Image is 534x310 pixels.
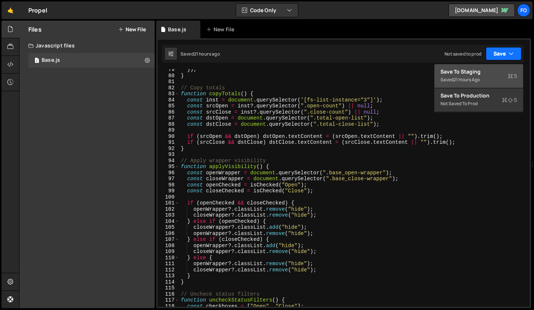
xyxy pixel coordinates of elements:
[440,92,517,99] div: Save to Production
[42,57,60,64] div: Base.js
[158,170,179,176] div: 96
[158,97,179,103] div: 84
[453,76,480,83] div: 21 hours ago
[158,164,179,170] div: 95
[1,1,20,19] a: 🤙
[435,64,523,88] button: Save to StagingS Saved21 hours ago
[158,236,179,243] div: 107
[440,68,517,75] div: Save to Staging
[180,51,220,57] div: Saved
[158,273,179,279] div: 113
[158,115,179,121] div: 87
[440,75,517,84] div: Saved
[502,96,517,104] span: S
[158,279,179,285] div: 114
[118,26,146,32] button: New File
[158,303,179,310] div: 118
[158,261,179,267] div: 111
[158,152,179,158] div: 93
[158,188,179,194] div: 99
[440,99,517,108] div: Not saved to prod
[158,127,179,133] div: 89
[20,38,155,53] div: Javascript files
[28,53,155,68] div: 17111/47186.js
[158,109,179,115] div: 86
[158,176,179,182] div: 97
[158,218,179,225] div: 104
[28,25,42,33] h2: Files
[517,4,530,17] a: fo
[445,51,481,57] div: Not saved to prod
[158,249,179,255] div: 109
[158,255,179,261] div: 110
[28,6,47,15] div: Propel
[486,47,521,60] button: Save
[158,243,179,249] div: 108
[158,85,179,91] div: 82
[194,51,220,57] div: 21 hours ago
[158,121,179,128] div: 88
[206,26,237,33] div: New File
[168,26,186,33] div: Base.js
[158,182,179,188] div: 98
[158,67,179,73] div: 79
[158,103,179,109] div: 85
[158,79,179,85] div: 81
[158,194,179,200] div: 100
[158,146,179,152] div: 92
[158,158,179,164] div: 94
[158,200,179,206] div: 101
[158,285,179,291] div: 115
[158,91,179,97] div: 83
[35,58,39,64] span: 1
[158,206,179,213] div: 102
[158,267,179,273] div: 112
[158,224,179,231] div: 105
[158,291,179,297] div: 116
[158,297,179,303] div: 117
[158,139,179,146] div: 91
[158,231,179,237] div: 106
[158,133,179,140] div: 90
[158,212,179,218] div: 103
[508,72,517,80] span: S
[158,73,179,79] div: 80
[236,4,298,17] button: Code Only
[449,4,515,17] a: [DOMAIN_NAME]
[435,88,523,112] button: Save to ProductionS Not saved to prod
